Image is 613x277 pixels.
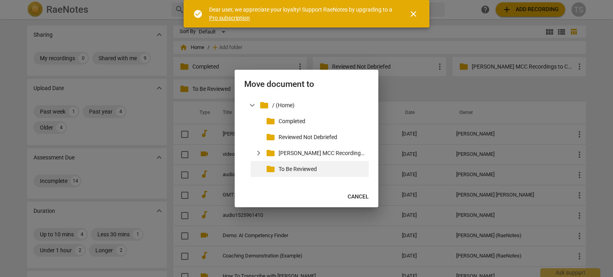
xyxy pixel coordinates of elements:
[193,9,203,19] span: check_circle
[209,6,394,22] div: Dear user, we appreciate your loyalty! Support RaeNotes by upgrading to a
[272,101,366,110] p: / (Home)
[279,133,366,141] p: Reviewed Not Debriefed
[266,148,275,158] span: folder
[279,117,366,126] p: Completed
[348,193,369,201] span: Cancel
[247,100,257,110] span: expand_more
[404,4,423,24] button: Close
[266,164,275,174] span: folder
[279,165,366,173] p: To Be Reviewed
[259,100,269,110] span: folder
[244,79,369,89] h2: Move document to
[409,9,418,19] span: close
[254,148,263,158] span: expand_more
[266,116,275,126] span: folder
[266,132,275,142] span: folder
[279,149,366,157] p: Teresa MCC Recordings to Consider
[341,190,375,204] button: Cancel
[209,15,250,21] a: Pro subscription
